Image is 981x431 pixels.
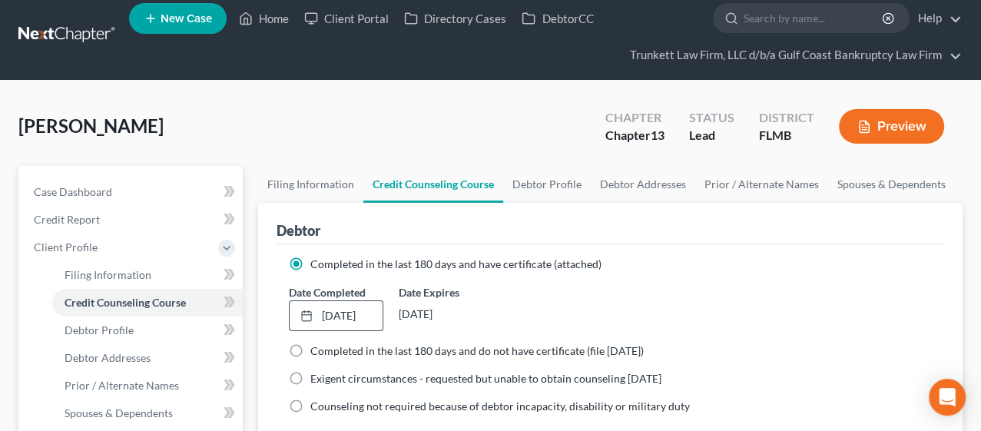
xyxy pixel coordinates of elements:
[399,284,493,300] label: Date Expires
[591,166,695,203] a: Debtor Addresses
[514,5,601,32] a: DebtorCC
[503,166,591,203] a: Debtor Profile
[290,301,383,330] a: [DATE]
[605,127,664,144] div: Chapter
[310,344,644,357] span: Completed in the last 180 days and do not have certificate (file [DATE])
[396,5,514,32] a: Directory Cases
[297,5,396,32] a: Client Portal
[310,400,690,413] span: Counseling not required because of debtor incapacity, disability or military duty
[759,109,814,127] div: District
[65,379,179,392] span: Prior / Alternate Names
[65,351,151,364] span: Debtor Addresses
[52,400,243,427] a: Spouses & Dependents
[828,166,955,203] a: Spouses & Dependents
[18,114,164,137] span: [PERSON_NAME]
[929,379,966,416] div: Open Intercom Messenger
[52,372,243,400] a: Prior / Alternate Names
[52,261,243,289] a: Filing Information
[363,166,503,203] a: Credit Counseling Course
[399,300,493,328] div: [DATE]
[910,5,962,32] a: Help
[258,166,363,203] a: Filing Information
[310,257,602,270] span: Completed in the last 180 days and have certificate (attached)
[52,289,243,317] a: Credit Counseling Course
[839,109,944,144] button: Preview
[161,13,212,25] span: New Case
[744,4,884,32] input: Search by name...
[65,296,186,309] span: Credit Counseling Course
[22,206,243,234] a: Credit Report
[22,178,243,206] a: Case Dashboard
[34,185,112,198] span: Case Dashboard
[689,109,734,127] div: Status
[289,284,366,300] label: Date Completed
[651,128,664,142] span: 13
[622,41,962,69] a: Trunkett Law Firm, LLC d/b/a Gulf Coast Bankruptcy Law Firm
[310,372,661,385] span: Exigent circumstances - requested but unable to obtain counseling [DATE]
[759,127,814,144] div: FLMB
[689,127,734,144] div: Lead
[52,317,243,344] a: Debtor Profile
[65,268,151,281] span: Filing Information
[231,5,297,32] a: Home
[605,109,664,127] div: Chapter
[34,240,98,254] span: Client Profile
[34,213,100,226] span: Credit Report
[277,221,320,240] div: Debtor
[65,406,173,419] span: Spouses & Dependents
[65,323,134,337] span: Debtor Profile
[695,166,828,203] a: Prior / Alternate Names
[52,344,243,372] a: Debtor Addresses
